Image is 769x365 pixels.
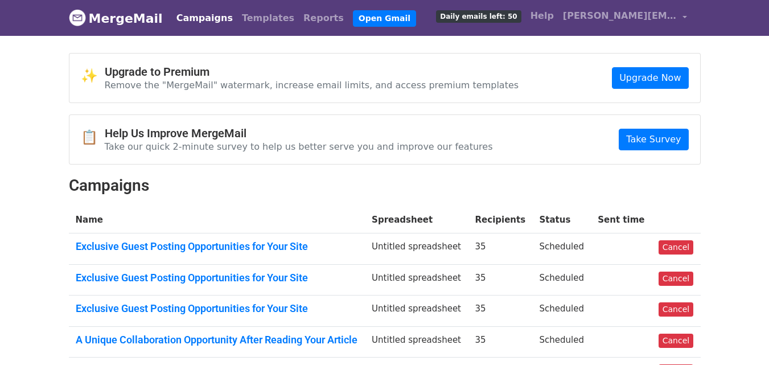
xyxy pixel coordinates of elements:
[526,5,558,27] a: Help
[533,264,591,296] td: Scheduled
[237,7,299,30] a: Templates
[81,68,105,84] span: ✨
[558,5,692,31] a: [PERSON_NAME][EMAIL_ADDRESS][DOMAIN_NAME]
[365,233,468,265] td: Untitled spreadsheet
[299,7,348,30] a: Reports
[76,240,359,253] a: Exclusive Guest Posting Opportunities for Your Site
[533,326,591,358] td: Scheduled
[69,6,163,30] a: MergeMail
[365,264,468,296] td: Untitled spreadsheet
[468,207,533,233] th: Recipients
[563,9,677,23] span: [PERSON_NAME][EMAIL_ADDRESS][DOMAIN_NAME]
[69,9,86,26] img: MergeMail logo
[69,207,365,233] th: Name
[105,141,493,153] p: Take our quick 2-minute survey to help us better serve you and improve our features
[533,233,591,265] td: Scheduled
[105,126,493,140] h4: Help Us Improve MergeMail
[431,5,525,27] a: Daily emails left: 50
[533,296,591,327] td: Scheduled
[105,79,519,91] p: Remove the "MergeMail" watermark, increase email limits, and access premium templates
[365,326,468,358] td: Untitled spreadsheet
[659,334,693,348] a: Cancel
[468,326,533,358] td: 35
[612,67,688,89] a: Upgrade Now
[76,302,359,315] a: Exclusive Guest Posting Opportunities for Your Site
[468,296,533,327] td: 35
[619,129,688,150] a: Take Survey
[659,272,693,286] a: Cancel
[365,296,468,327] td: Untitled spreadsheet
[76,334,359,346] a: A Unique Collaboration Opportunity After Reading Your Article
[69,176,701,195] h2: Campaigns
[365,207,468,233] th: Spreadsheet
[105,65,519,79] h4: Upgrade to Premium
[591,207,652,233] th: Sent time
[436,10,521,23] span: Daily emails left: 50
[468,233,533,265] td: 35
[468,264,533,296] td: 35
[659,302,693,317] a: Cancel
[172,7,237,30] a: Campaigns
[533,207,591,233] th: Status
[81,129,105,146] span: 📋
[353,10,416,27] a: Open Gmail
[659,240,693,255] a: Cancel
[76,272,359,284] a: Exclusive Guest Posting Opportunities for Your Site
